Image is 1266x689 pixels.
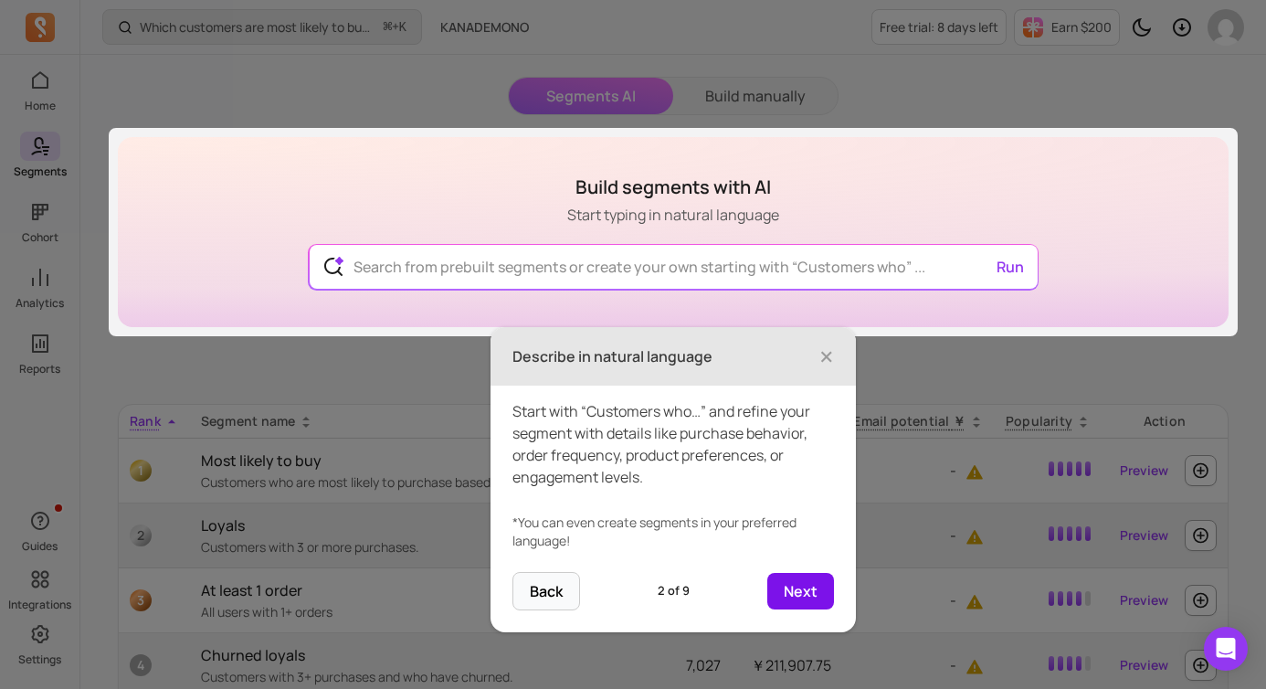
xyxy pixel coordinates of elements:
span: × [819,336,834,376]
button: Close Tour [819,342,834,371]
p: *You can even create segments in your preferred language! [512,514,834,550]
h3: Describe in natural language [512,345,712,367]
span: 2 of 9 [658,582,690,599]
button: Back [512,572,580,610]
div: Open Intercom Messenger [1204,627,1248,671]
button: Next [767,573,834,609]
p: Start with “Customers who…” and refine your segment with details like purchase behavior, order fr... [512,400,834,488]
